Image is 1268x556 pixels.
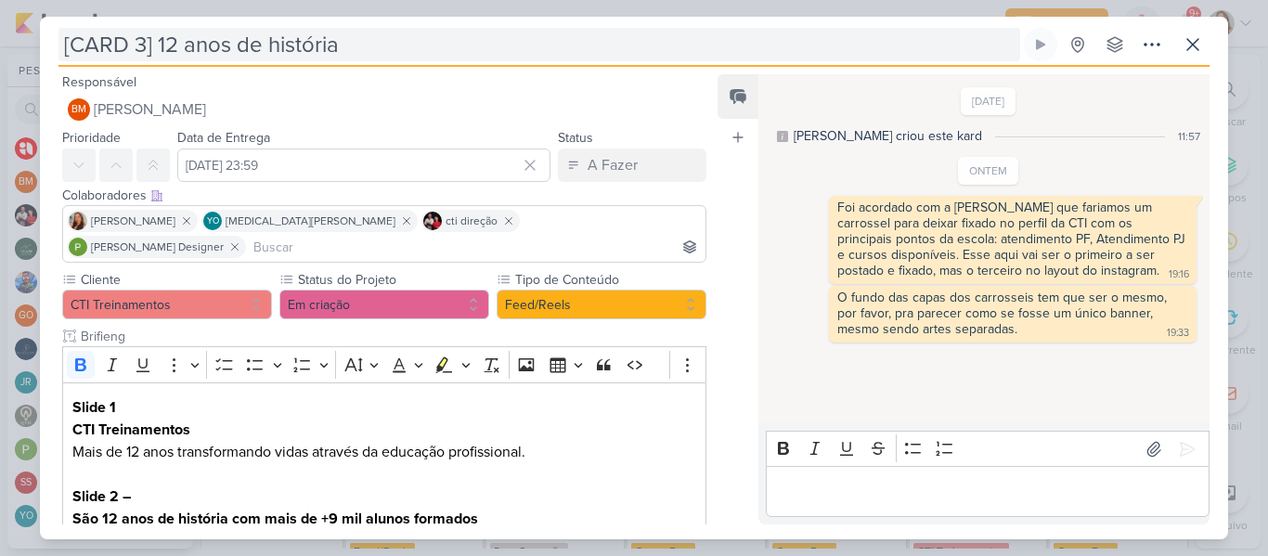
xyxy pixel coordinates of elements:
[69,212,87,230] img: Franciluce Carvalho
[279,290,489,319] button: Em criação
[62,290,272,319] button: CTI Treinamentos
[423,212,442,230] img: cti direção
[91,239,224,255] span: [PERSON_NAME] Designer
[79,270,272,290] label: Cliente
[766,466,1210,517] div: Editor editing area: main
[62,186,706,205] div: Colaboradores
[72,420,190,439] strong: CTI Treinamentos
[1033,37,1048,52] div: Ligar relógio
[588,154,638,176] div: A Fazer
[1169,267,1189,282] div: 19:16
[837,290,1171,337] div: O fundo das capas dos carrosseis tem que ser o mesmo, por favor, pra parecer como se fosse um úni...
[497,290,706,319] button: Feed/Reels
[77,327,706,346] input: Texto sem título
[58,28,1020,61] input: Kard Sem Título
[1167,326,1189,341] div: 19:33
[513,270,706,290] label: Tipo de Conteúdo
[1178,128,1200,145] div: 11:57
[794,126,982,146] div: [PERSON_NAME] criou este kard
[62,130,121,146] label: Prioridade
[62,93,706,126] button: BM [PERSON_NAME]
[71,105,86,115] p: BM
[72,487,131,506] strong: Slide 2 –
[207,217,219,226] p: YO
[62,346,706,382] div: Editor toolbar
[226,213,395,229] span: [MEDICAL_DATA][PERSON_NAME]
[62,74,136,90] label: Responsável
[72,396,696,463] p: Mais de 12 anos transformando vidas através da educação profissional.
[177,149,550,182] input: Select a date
[558,149,706,182] button: A Fazer
[446,213,498,229] span: cti direção
[558,130,593,146] label: Status
[837,200,1189,278] div: Foi acordado com a [PERSON_NAME] que fariamos um carrossel para deixar fixado no perfil da CTI co...
[69,238,87,256] img: Paloma Paixão Designer
[766,431,1210,467] div: Editor toolbar
[91,213,175,229] span: [PERSON_NAME]
[296,270,489,290] label: Status do Projeto
[94,98,206,121] span: [PERSON_NAME]
[72,510,478,528] strong: São 12 anos de história com mais de +9 mil alunos formados
[72,398,116,417] strong: Slide 1
[68,98,90,121] div: Beth Monteiro
[250,236,702,258] input: Buscar
[203,212,222,230] div: Yasmin Oliveira
[177,130,270,146] label: Data de Entrega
